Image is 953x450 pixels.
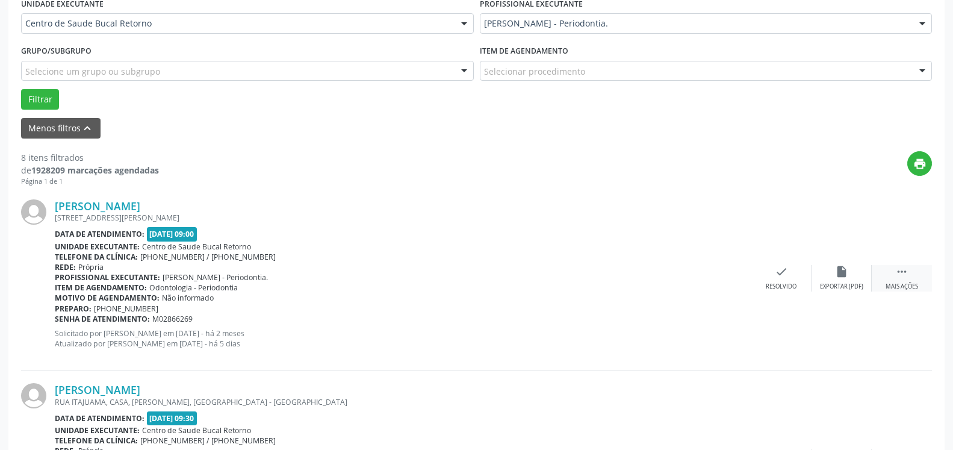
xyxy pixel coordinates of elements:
[140,436,276,446] span: [PHONE_NUMBER] / [PHONE_NUMBER]
[55,383,140,396] a: [PERSON_NAME]
[55,304,92,314] b: Preparo:
[25,17,449,30] span: Centro de Saude Bucal Retorno
[835,265,848,278] i: insert_drive_file
[21,383,46,408] img: img
[149,283,238,293] span: Odontologia - Periodontia
[55,328,751,349] p: Solicitado por [PERSON_NAME] em [DATE] - há 2 meses Atualizado por [PERSON_NAME] em [DATE] - há 5...
[140,252,276,262] span: [PHONE_NUMBER] / [PHONE_NUMBER]
[484,17,908,30] span: [PERSON_NAME] - Periodontia.
[81,122,94,135] i: keyboard_arrow_up
[94,304,158,314] span: [PHONE_NUMBER]
[21,151,159,164] div: 8 itens filtrados
[21,177,159,187] div: Página 1 de 1
[55,242,140,252] b: Unidade executante:
[55,272,160,283] b: Profissional executante:
[142,242,251,252] span: Centro de Saude Bucal Retorno
[55,229,144,239] b: Data de atendimento:
[21,199,46,225] img: img
[55,262,76,272] b: Rede:
[766,283,796,291] div: Resolvido
[55,413,144,423] b: Data de atendimento:
[31,164,159,176] strong: 1928209 marcações agendadas
[147,227,197,241] span: [DATE] 09:00
[820,283,863,291] div: Exportar (PDF)
[55,283,147,293] b: Item de agendamento:
[78,262,104,272] span: Própria
[55,397,751,407] div: RUA ITAJUAMA, CASA, [PERSON_NAME], [GEOGRAPHIC_DATA] - [GEOGRAPHIC_DATA]
[480,42,568,61] label: Item de agendamento
[55,213,751,223] div: [STREET_ADDRESS][PERSON_NAME]
[163,272,268,283] span: [PERSON_NAME] - Periodontia.
[775,265,788,278] i: check
[162,293,214,303] span: Não informado
[55,436,138,446] b: Telefone da clínica:
[25,65,160,78] span: Selecione um grupo ou subgrupo
[913,157,927,170] i: print
[55,314,150,324] b: Senha de atendimento:
[21,89,59,110] button: Filtrar
[21,42,92,61] label: Grupo/Subgrupo
[21,118,101,139] button: Menos filtroskeyboard_arrow_up
[55,199,140,213] a: [PERSON_NAME]
[55,293,160,303] b: Motivo de agendamento:
[55,252,138,262] b: Telefone da clínica:
[142,425,251,436] span: Centro de Saude Bucal Retorno
[55,425,140,436] b: Unidade executante:
[484,65,585,78] span: Selecionar procedimento
[895,265,908,278] i: 
[907,151,932,176] button: print
[886,283,918,291] div: Mais ações
[147,411,197,425] span: [DATE] 09:30
[21,164,159,177] div: de
[152,314,193,324] span: M02866269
